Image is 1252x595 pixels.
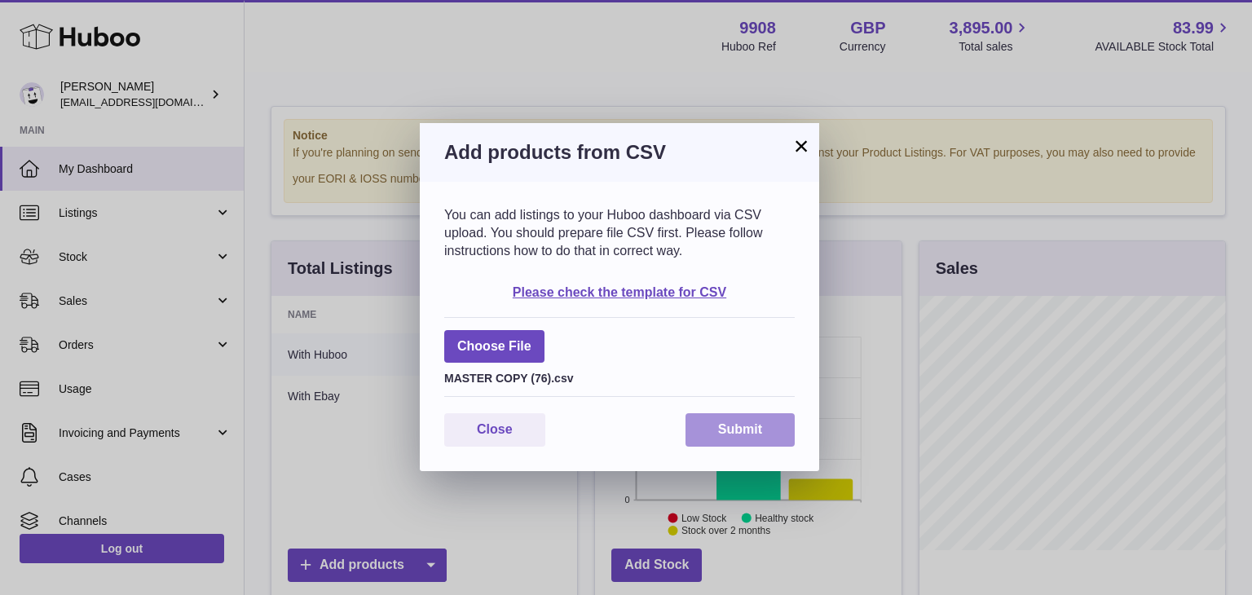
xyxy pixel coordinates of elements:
[791,136,811,156] button: ×
[513,285,726,299] a: Please check the template for CSV
[477,422,513,436] span: Close
[444,413,545,447] button: Close
[686,413,795,447] button: Submit
[444,330,544,364] span: Choose File
[444,367,795,386] div: MASTER COPY (76).csv
[444,139,795,165] h3: Add products from CSV
[444,206,795,259] p: You can add listings to your Huboo dashboard via CSV upload. You should prepare file CSV first. P...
